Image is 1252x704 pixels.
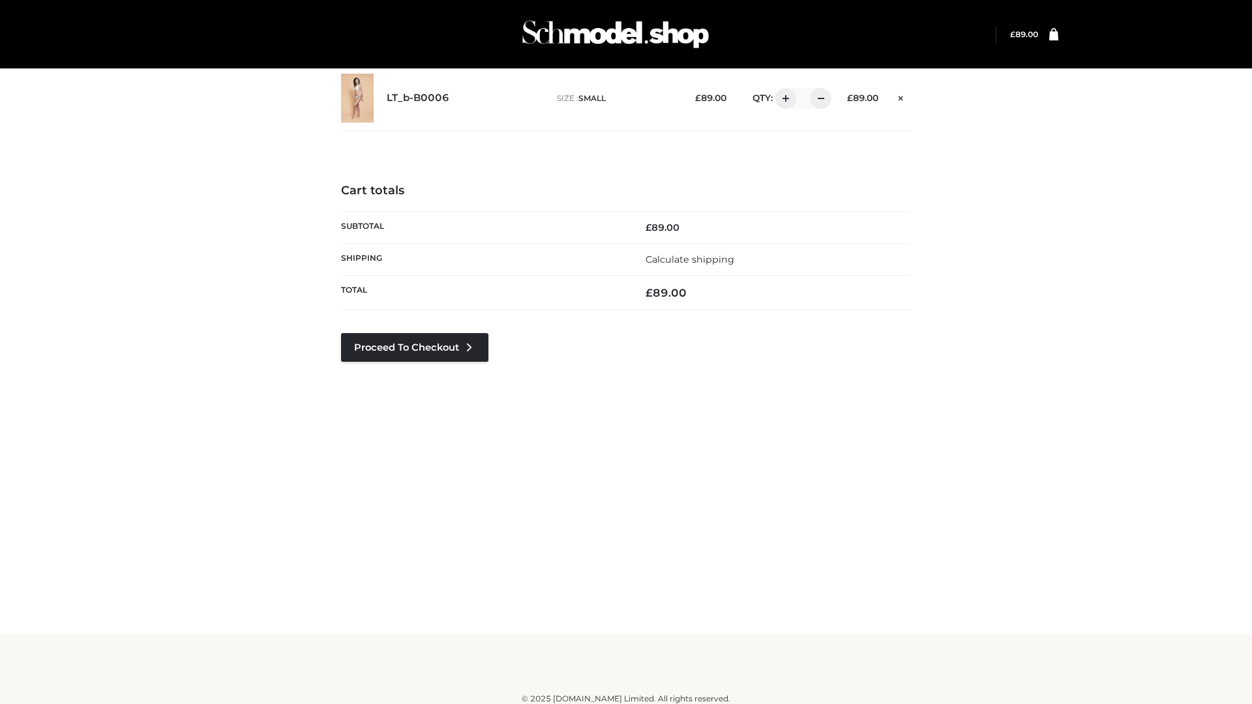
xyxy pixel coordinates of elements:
th: Subtotal [341,211,626,243]
th: Shipping [341,243,626,275]
span: £ [695,93,701,103]
th: Total [341,276,626,310]
a: £89.00 [1010,29,1038,39]
span: £ [646,286,653,299]
bdi: 89.00 [646,286,687,299]
img: Schmodel Admin 964 [518,8,713,60]
a: LT_b-B0006 [387,92,449,104]
a: Calculate shipping [646,254,734,265]
span: £ [847,93,853,103]
a: Proceed to Checkout [341,333,488,362]
bdi: 89.00 [695,93,726,103]
bdi: 89.00 [847,93,878,103]
span: £ [646,222,651,233]
p: size : [557,93,675,104]
span: £ [1010,29,1015,39]
div: QTY: [739,88,827,109]
bdi: 89.00 [1010,29,1038,39]
bdi: 89.00 [646,222,679,233]
a: Remove this item [891,88,911,105]
span: SMALL [578,93,606,103]
h4: Cart totals [341,184,911,198]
